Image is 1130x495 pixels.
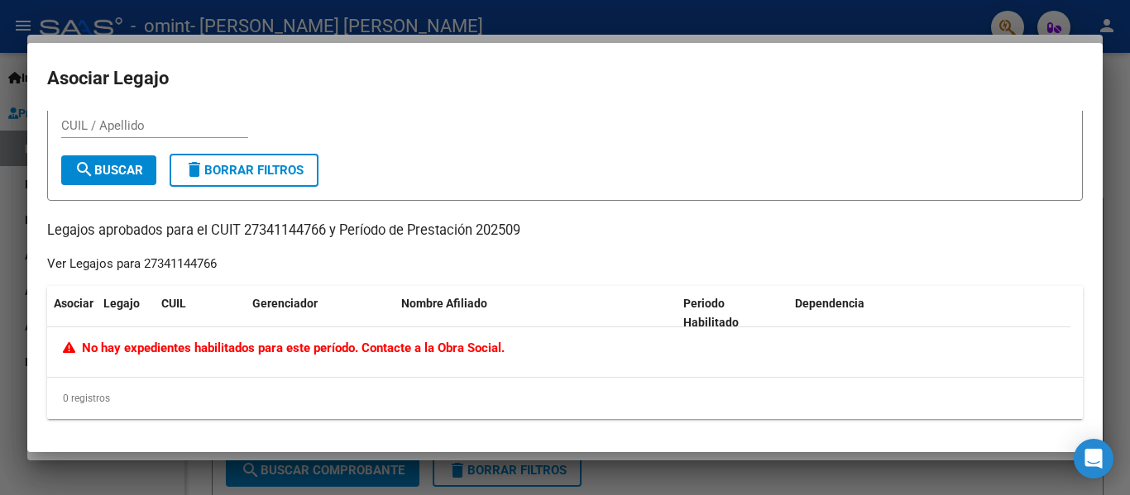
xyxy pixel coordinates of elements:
span: Legajo [103,297,140,310]
datatable-header-cell: Asociar [47,286,97,340]
datatable-header-cell: CUIL [155,286,246,340]
p: Legajos aprobados para el CUIT 27341144766 y Período de Prestación 202509 [47,221,1083,241]
span: CUIL [161,297,186,310]
span: Periodo Habilitado [683,297,739,329]
span: Asociar [54,297,93,310]
div: Ver Legajos para 27341144766 [47,255,217,274]
button: Borrar Filtros [170,154,318,187]
datatable-header-cell: Periodo Habilitado [677,286,788,340]
span: Nombre Afiliado [401,297,487,310]
datatable-header-cell: Dependencia [788,286,1070,340]
mat-icon: delete [184,159,204,179]
span: No hay expedientes habilitados para este período. Contacte a la Obra Social. [63,340,505,355]
h2: Asociar Legajo [47,63,1083,94]
mat-icon: search [74,159,94,179]
datatable-header-cell: Nombre Afiliado [395,286,677,340]
div: 0 registros [47,378,1083,419]
span: Borrar Filtros [184,163,304,178]
span: Gerenciador [252,297,318,310]
span: Buscar [74,163,143,178]
button: Buscar [61,155,156,185]
datatable-header-cell: Legajo [97,286,155,340]
datatable-header-cell: Gerenciador [246,286,395,340]
div: Open Intercom Messenger [1074,439,1113,478]
span: Dependencia [795,297,864,310]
